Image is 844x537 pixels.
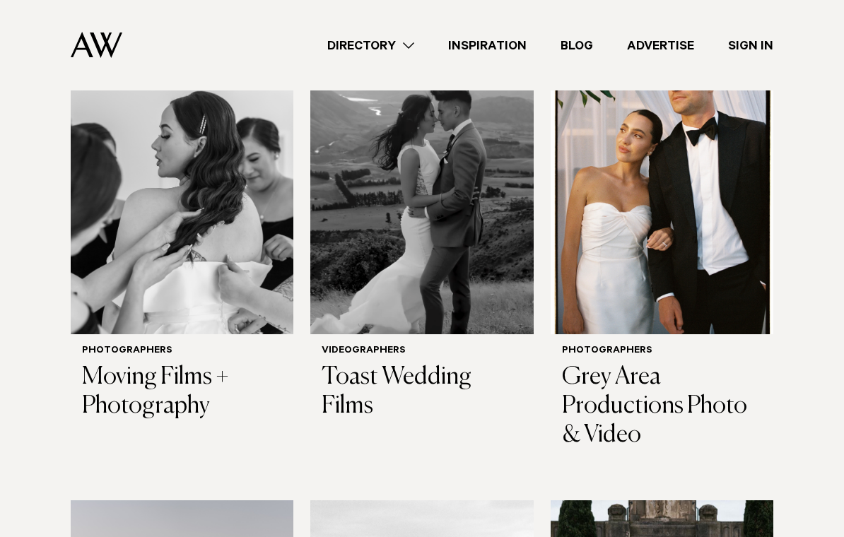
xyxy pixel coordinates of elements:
[310,35,533,432] a: Auckland Weddings Videographers | Toast Wedding Films Videographers Toast Wedding Films
[562,346,762,358] h6: Photographers
[544,36,610,55] a: Blog
[562,363,762,449] h3: Grey Area Productions Photo & Video
[322,346,522,358] h6: Videographers
[310,36,431,55] a: Directory
[431,36,544,55] a: Inspiration
[82,346,282,358] h6: Photographers
[551,35,773,334] img: Auckland Weddings Photographers | Grey Area Productions Photo & Video
[322,363,522,421] h3: Toast Wedding Films
[711,36,790,55] a: Sign In
[82,363,282,421] h3: Moving Films + Photography
[610,36,711,55] a: Advertise
[71,32,122,58] img: Auckland Weddings Logo
[71,35,293,334] img: Auckland Weddings Photographers | Moving Films + Photography
[71,35,293,432] a: Auckland Weddings Photographers | Moving Films + Photography Photographers Moving Films + Photogr...
[310,35,533,334] img: Auckland Weddings Videographers | Toast Wedding Films
[551,35,773,461] a: Auckland Weddings Photographers | Grey Area Productions Photo & Video Photographers Grey Area Pro...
